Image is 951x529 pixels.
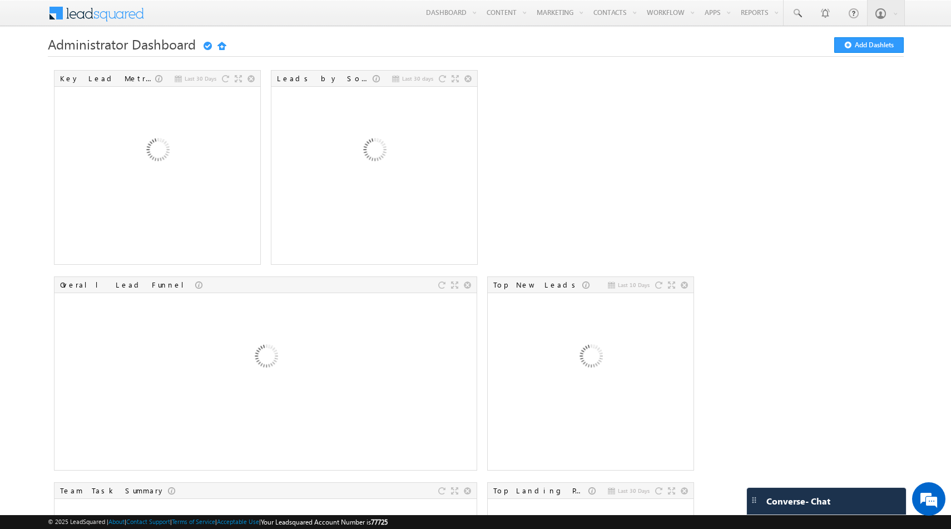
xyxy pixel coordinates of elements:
span: Last 30 days [402,73,433,83]
a: Terms of Service [172,518,215,525]
a: Contact Support [126,518,170,525]
div: Top New Leads [493,280,582,290]
a: Acceptable Use [217,518,259,525]
a: About [108,518,125,525]
img: Loading... [531,298,650,418]
span: 77725 [371,518,388,526]
span: © 2025 LeadSquared | | | | | [48,517,388,527]
span: Last 30 Days [185,73,216,83]
div: Overall Lead Funnel [60,280,195,290]
img: Loading... [97,92,217,211]
button: Add Dashlets [834,37,904,53]
span: Your Leadsquared Account Number is [261,518,388,526]
span: Administrator Dashboard [48,35,196,53]
span: Last 10 Days [618,280,650,290]
img: Loading... [206,298,325,418]
div: Key Lead Metrics [60,73,155,83]
span: Converse - Chat [766,496,830,506]
div: Top Landing Pages [493,486,588,496]
span: Last 30 Days [618,486,650,496]
div: Team Task Summary [60,486,168,496]
img: Loading... [314,92,434,211]
img: carter-drag [750,496,759,505]
div: Leads by Sources [277,73,373,83]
